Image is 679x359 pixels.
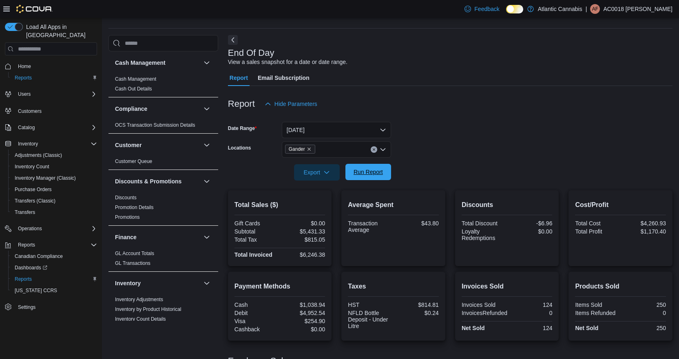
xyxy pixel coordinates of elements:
[115,233,137,241] h3: Finance
[15,163,49,170] span: Inventory Count
[11,185,97,194] span: Purchase Orders
[228,35,238,45] button: Next
[18,108,42,115] span: Customers
[115,260,150,266] span: GL Transactions
[575,282,666,291] h2: Products Sold
[18,91,31,97] span: Users
[11,274,35,284] a: Reports
[474,5,499,13] span: Feedback
[622,310,666,316] div: 0
[115,194,137,201] span: Discounts
[603,4,672,14] p: AC0018 [PERSON_NAME]
[348,302,391,308] div: HST
[115,141,200,149] button: Customer
[115,59,166,67] h3: Cash Management
[202,58,212,68] button: Cash Management
[2,223,100,234] button: Operations
[2,138,100,150] button: Inventory
[281,318,325,324] div: $254.90
[8,285,100,296] button: [US_STATE] CCRS
[228,58,347,66] div: View a sales snapshot for a date or date range.
[115,279,200,287] button: Inventory
[462,310,507,316] div: InvoicesRefunded
[8,172,100,184] button: Inventory Manager (Classic)
[348,282,439,291] h2: Taxes
[18,141,38,147] span: Inventory
[8,262,100,273] a: Dashboards
[274,100,317,108] span: Hide Parameters
[202,104,212,114] button: Compliance
[281,228,325,235] div: $5,431.33
[462,200,553,210] h2: Discounts
[18,63,31,70] span: Home
[115,260,150,266] a: GL Transactions
[8,184,100,195] button: Purchase Orders
[234,326,278,333] div: Cashback
[11,173,97,183] span: Inventory Manager (Classic)
[115,159,152,164] a: Customer Queue
[115,316,166,322] span: Inventory Count Details
[11,263,51,273] a: Dashboards
[115,86,152,92] span: Cash Out Details
[11,207,38,217] a: Transfers
[8,150,100,161] button: Adjustments (Classic)
[15,75,32,81] span: Reports
[234,310,278,316] div: Debit
[108,120,218,133] div: Compliance
[115,205,154,210] a: Promotion Details
[11,150,65,160] a: Adjustments (Classic)
[15,224,45,233] button: Operations
[8,195,100,207] button: Transfers (Classic)
[348,310,391,329] div: NFLD Bottle Deposit - Under Litre
[281,310,325,316] div: $4,952.54
[18,242,35,248] span: Reports
[115,105,147,113] h3: Compliance
[115,306,181,312] a: Inventory by Product Historical
[348,200,439,210] h2: Average Spent
[538,4,582,14] p: Atlantic Cannabis
[108,249,218,271] div: Finance
[15,152,62,159] span: Adjustments (Classic)
[11,274,97,284] span: Reports
[15,175,76,181] span: Inventory Manager (Classic)
[462,302,505,308] div: Invoices Sold
[228,99,255,109] h3: Report
[115,214,140,220] span: Promotions
[115,279,141,287] h3: Inventory
[8,161,100,172] button: Inventory Count
[15,209,35,216] span: Transfers
[354,168,383,176] span: Run Report
[15,139,97,149] span: Inventory
[307,147,312,152] button: Remove Gander from selection in this group
[2,60,100,72] button: Home
[115,251,154,256] a: GL Account Totals
[108,74,218,97] div: Cash Management
[509,220,552,227] div: -$6.96
[115,316,166,322] a: Inventory Count Details
[15,89,34,99] button: Users
[18,304,35,311] span: Settings
[395,220,439,227] div: $43.80
[281,220,325,227] div: $0.00
[15,287,57,294] span: [US_STATE] CCRS
[108,156,218,170] div: Customer
[115,59,200,67] button: Cash Management
[281,251,325,258] div: $6,246.38
[15,276,32,282] span: Reports
[234,200,325,210] h2: Total Sales ($)
[11,251,97,261] span: Canadian Compliance
[11,196,59,206] a: Transfers (Classic)
[115,141,142,149] h3: Customer
[115,306,181,313] span: Inventory by Product Historical
[294,164,340,181] button: Export
[2,105,100,117] button: Customers
[115,76,156,82] a: Cash Management
[11,196,97,206] span: Transfers (Classic)
[622,302,666,308] div: 250
[509,302,552,308] div: 124
[15,302,39,312] a: Settings
[202,232,212,242] button: Finance
[15,123,97,132] span: Catalog
[2,122,100,133] button: Catalog
[115,105,200,113] button: Compliance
